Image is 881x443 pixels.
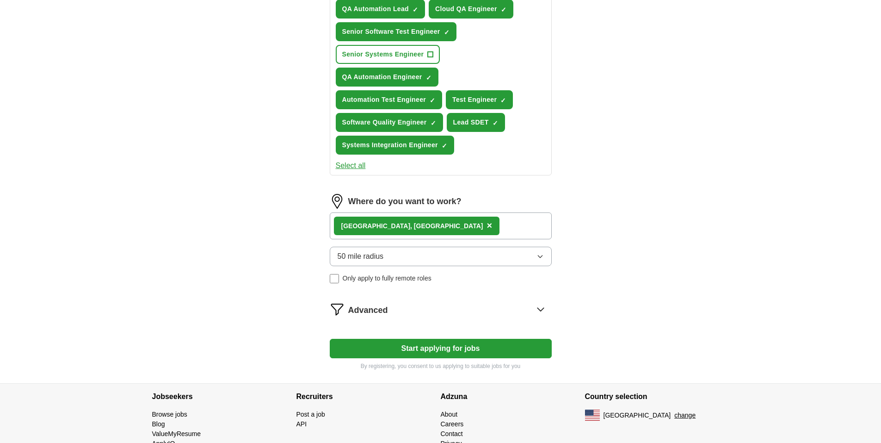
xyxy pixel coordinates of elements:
span: ✓ [493,119,498,127]
span: ✓ [431,119,436,127]
button: Start applying for jobs [330,339,552,358]
span: Senior Software Test Engineer [342,27,440,37]
a: Careers [441,420,464,428]
span: ✓ [413,6,418,13]
button: 50 mile radius [330,247,552,266]
button: QA Automation Engineer✓ [336,68,438,87]
label: Where do you want to work? [348,195,462,208]
p: By registering, you consent to us applying to suitable jobs for you [330,362,552,370]
img: location.png [330,194,345,209]
button: Systems Integration Engineer✓ [336,136,454,155]
span: ✓ [501,6,506,13]
span: ✓ [430,97,435,104]
span: × [487,220,492,231]
div: [GEOGRAPHIC_DATA], [GEOGRAPHIC_DATA] [341,221,483,231]
a: API [296,420,307,428]
span: ✓ [500,97,506,104]
a: Post a job [296,411,325,418]
span: Advanced [348,304,388,317]
button: Senior Software Test Engineer✓ [336,22,456,41]
a: Contact [441,430,463,437]
span: Systems Integration Engineer [342,140,438,150]
span: Test Engineer [452,95,497,105]
span: Only apply to fully remote roles [343,274,431,283]
button: Senior Systems Engineer [336,45,440,64]
span: Automation Test Engineer [342,95,426,105]
button: × [487,219,492,233]
a: Blog [152,420,165,428]
span: ✓ [426,74,431,81]
a: ValueMyResume [152,430,201,437]
span: QA Automation Lead [342,4,409,14]
button: Software Quality Engineer✓ [336,113,443,132]
input: Only apply to fully remote roles [330,274,339,283]
img: US flag [585,410,600,421]
h4: Country selection [585,384,729,410]
span: ✓ [444,29,450,36]
span: Software Quality Engineer [342,118,427,127]
span: Lead SDET [453,118,489,127]
button: Automation Test Engineer✓ [336,90,443,109]
a: About [441,411,458,418]
span: ✓ [442,142,447,150]
button: Select all [336,160,366,171]
button: change [674,411,696,420]
span: QA Automation Engineer [342,72,422,82]
span: 50 mile radius [338,251,384,262]
span: Senior Systems Engineer [342,50,424,59]
button: Lead SDET✓ [447,113,505,132]
a: Browse jobs [152,411,187,418]
span: Cloud QA Engineer [435,4,497,14]
button: Test Engineer✓ [446,90,513,109]
span: [GEOGRAPHIC_DATA] [604,411,671,420]
img: filter [330,302,345,317]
